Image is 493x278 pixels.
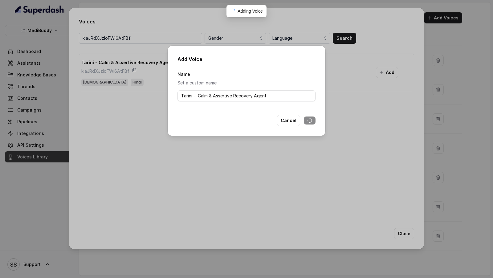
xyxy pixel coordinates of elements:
[177,79,316,87] p: Set a custom name
[177,55,316,63] h2: Add Voice
[230,9,235,14] span: loading
[238,9,263,14] span: Adding Voice
[177,72,190,77] label: Name
[277,115,300,126] button: Cancel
